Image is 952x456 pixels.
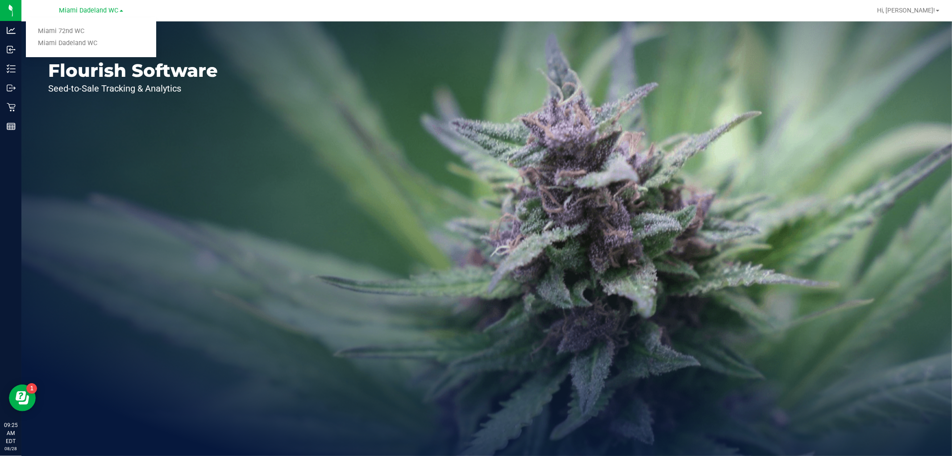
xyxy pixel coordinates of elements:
inline-svg: Retail [7,103,16,112]
span: Miami Dadeland WC [59,7,119,14]
a: Miami Dadeland WC [26,38,156,50]
a: Miami 72nd WC [26,25,156,38]
iframe: Resource center [9,385,36,411]
inline-svg: Outbound [7,84,16,92]
inline-svg: Analytics [7,26,16,35]
inline-svg: Reports [7,122,16,131]
p: 08/28 [4,445,17,452]
p: 09:25 AM EDT [4,421,17,445]
span: Hi, [PERSON_NAME]! [877,7,935,14]
p: Flourish Software [48,62,218,79]
iframe: Resource center unread badge [26,383,37,394]
inline-svg: Inventory [7,64,16,73]
p: Seed-to-Sale Tracking & Analytics [48,84,218,93]
inline-svg: Inbound [7,45,16,54]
